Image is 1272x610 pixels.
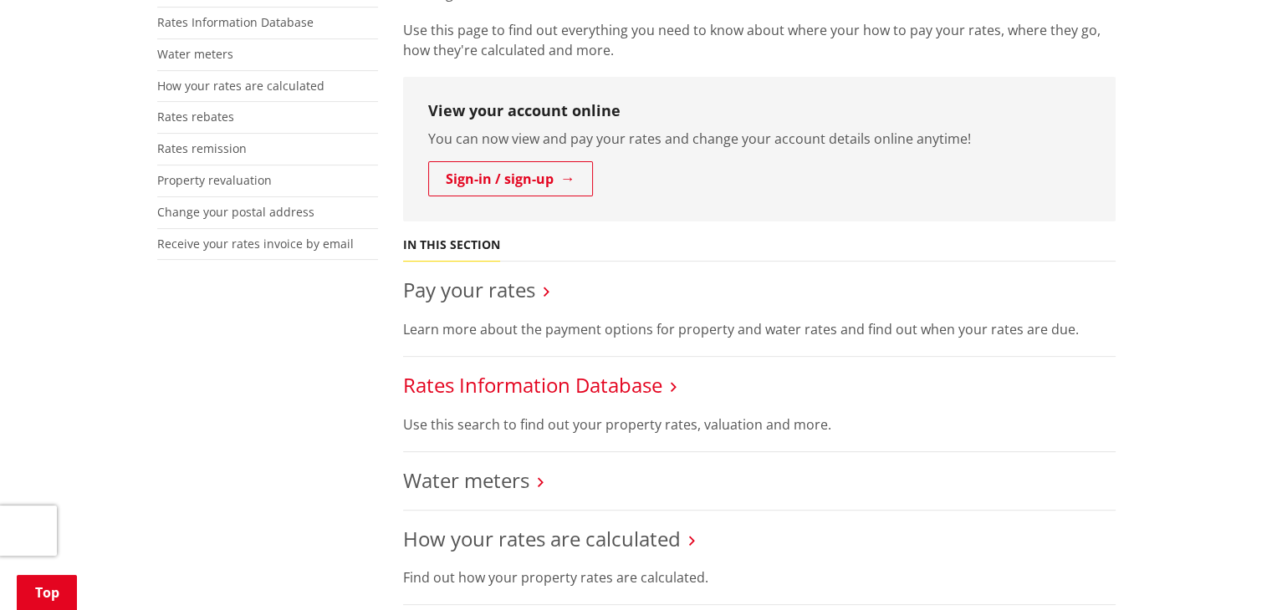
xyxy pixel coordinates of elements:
a: Rates remission [157,140,247,156]
a: Sign-in / sign-up [428,161,593,196]
a: How your rates are calculated [403,525,681,552]
a: Receive your rates invoice by email [157,236,354,252]
a: Property revaluation [157,172,272,188]
p: Learn more about the payment options for property and water rates and find out when your rates ar... [403,319,1116,339]
a: Change your postal address [157,204,314,220]
h3: View your account online [428,102,1091,120]
a: Pay your rates [403,276,535,303]
a: Top [17,575,77,610]
p: You can now view and pay your rates and change your account details online anytime! [428,129,1091,149]
p: Use this page to find out everything you need to know about where your how to pay your rates, whe... [403,20,1116,60]
p: Use this search to find out your property rates, valuation and more. [403,414,1116,435]
a: Rates Information Database [403,371,662,399]
a: Water meters [157,46,233,62]
a: Rates Information Database [157,14,314,30]
a: How your rates are calculated [157,78,324,94]
p: Find out how your property rates are calculated. [403,567,1116,587]
a: Rates rebates [157,109,234,125]
h5: In this section [403,238,500,252]
a: Water meters [403,466,529,494]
